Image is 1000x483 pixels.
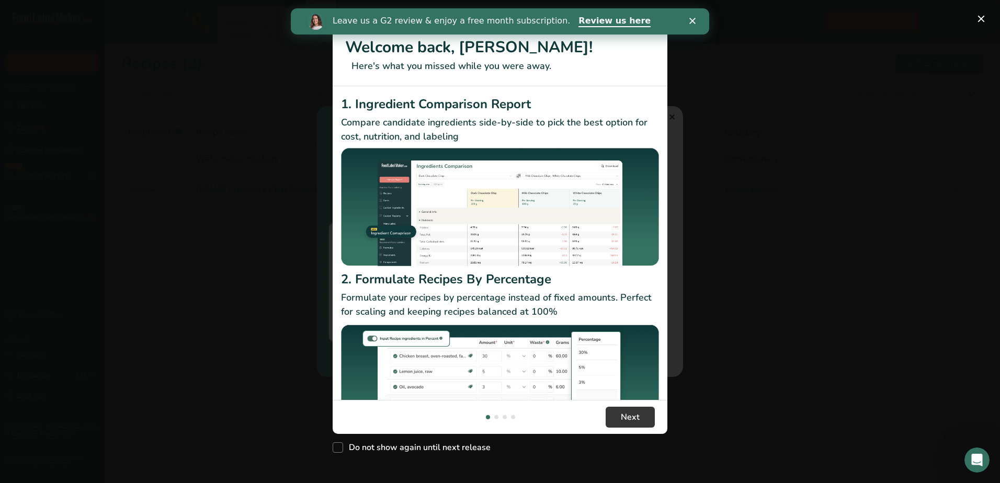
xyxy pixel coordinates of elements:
button: Next [606,407,655,428]
iframe: Intercom live chat [964,447,990,473]
iframe: Intercom live chat banner [291,8,709,34]
img: Formulate Recipes By Percentage [341,323,659,449]
h1: Welcome back, [PERSON_NAME]! [345,36,655,59]
img: Ingredient Comparison Report [341,148,659,267]
p: Compare candidate ingredients side-by-side to pick the best option for cost, nutrition, and labeling [341,116,659,144]
h2: 1. Ingredient Comparison Report [341,95,659,113]
h2: 2. Formulate Recipes By Percentage [341,270,659,289]
span: Do not show again until next release [343,442,491,453]
span: Next [621,411,640,423]
div: Close [399,9,409,16]
p: Here's what you missed while you were away. [345,59,655,73]
p: Formulate your recipes by percentage instead of fixed amounts. Perfect for scaling and keeping re... [341,291,659,319]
